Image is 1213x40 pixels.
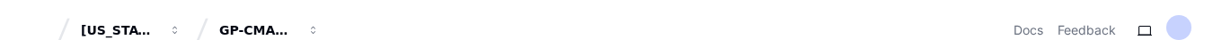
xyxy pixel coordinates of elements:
[1058,21,1116,39] button: Feedback
[1014,21,1043,39] a: Docs
[81,21,158,39] div: [US_STATE] Pacific
[219,21,297,39] div: GP-CMAG-AS8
